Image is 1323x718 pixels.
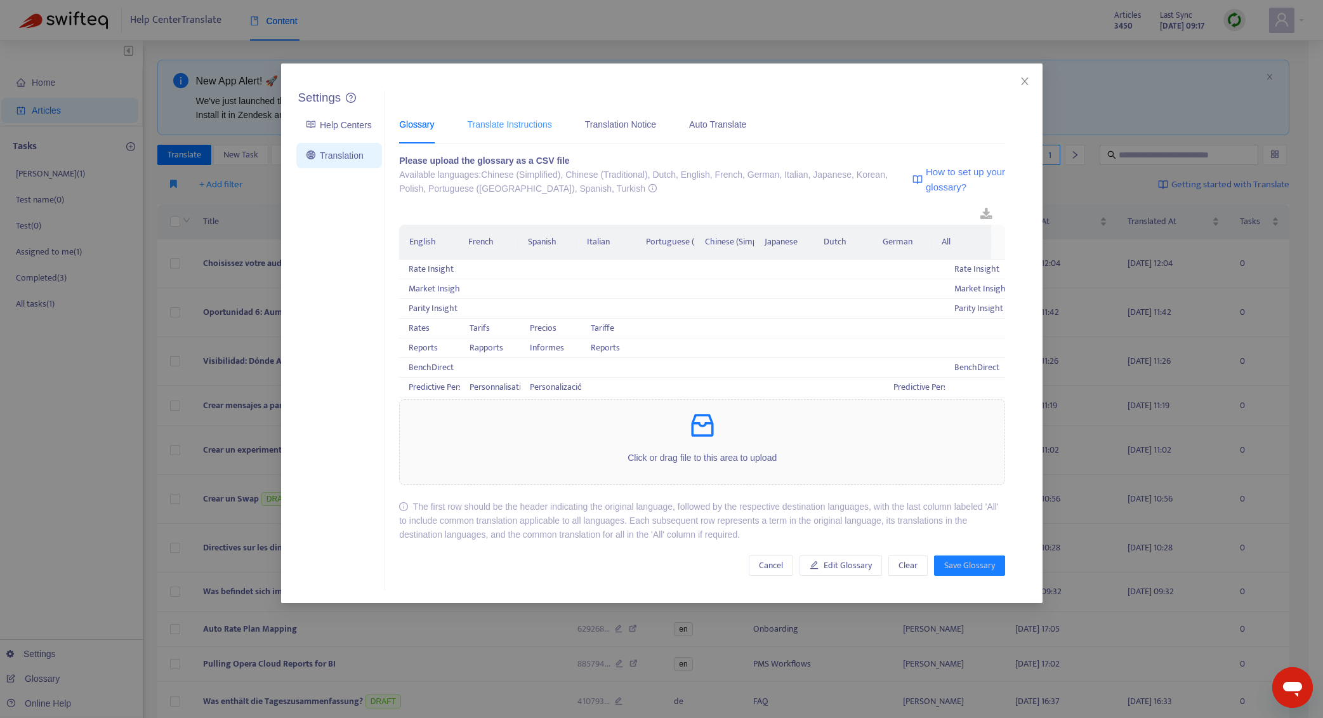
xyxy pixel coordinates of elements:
[298,91,341,105] h5: Settings
[759,559,783,573] span: Cancel
[346,93,356,103] a: question-circle
[470,321,511,335] div: Tarifs
[749,555,793,576] button: Cancel
[926,164,1005,194] span: How to set up your glossary?
[1018,74,1032,88] button: Close
[1020,76,1030,86] span: close
[687,410,718,441] span: inbox
[399,500,1005,542] div: The first row should be the header indicating the original language, followed by the respective d...
[530,341,572,355] div: Informes
[810,561,819,569] span: edit
[577,225,636,260] th: Italian
[409,321,451,335] div: Rates
[800,555,882,576] button: Edit Glossary
[399,225,458,260] th: English
[400,400,1004,484] span: inboxClick or drag file to this area to upload
[695,225,754,260] th: Chinese (Simplified)
[467,117,551,131] div: Translate Instructions
[409,302,451,316] div: Parity Insight
[689,117,746,131] div: Auto Translate
[893,380,935,394] div: Predictive Personalization
[954,262,996,276] div: Rate Insight
[591,341,633,355] div: Reports
[409,282,451,296] div: Market Insight
[954,302,996,316] div: Parity Insight
[409,341,451,355] div: Reports
[399,168,909,196] div: Available languages: Chinese (Simplified), Chinese (Traditional), Dutch, English, French, German,...
[409,380,451,394] div: Predictive Personalization
[530,380,572,394] div: Personalización Predictiva
[306,120,372,130] a: Help Centers
[399,502,408,511] span: info-circle
[518,225,577,260] th: Spanish
[399,117,434,131] div: Glossary
[954,282,996,296] div: Market Insight
[898,559,918,573] span: Clear
[813,225,872,260] th: Dutch
[399,154,909,168] div: Please upload the glossary as a CSV file
[636,225,695,260] th: Portuguese ([GEOGRAPHIC_DATA])
[934,555,1005,576] button: Save Glossary
[888,555,928,576] button: Clear
[954,361,996,375] div: BenchDirect
[470,380,511,394] div: Personnalisation Prédictive
[306,150,364,161] a: Translation
[931,225,991,260] th: All
[470,341,511,355] div: Rapports
[1272,667,1313,708] iframe: Button to launch messaging window
[585,117,656,131] div: Translation Notice
[912,175,923,185] img: image-link
[409,262,451,276] div: Rate Insight
[754,225,813,260] th: Japanese
[409,361,451,375] div: BenchDirect
[824,559,872,573] span: Edit Glossary
[591,321,633,335] div: Tariffe
[458,225,517,260] th: French
[530,321,572,335] div: Precios
[912,154,1005,205] a: How to set up your glossary?
[400,451,1004,465] p: Click or drag file to this area to upload
[872,225,931,260] th: German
